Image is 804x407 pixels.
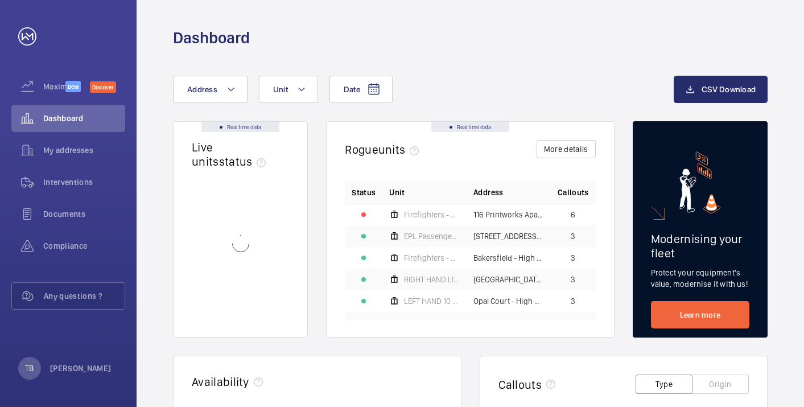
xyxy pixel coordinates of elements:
a: Learn more [651,301,749,328]
button: CSV Download [674,76,768,103]
h2: Availability [192,375,249,389]
button: More details [537,140,596,158]
button: Origin [692,375,749,394]
span: Callouts [558,187,589,198]
span: Address [473,187,503,198]
div: Real time data [201,122,279,132]
span: Unit [389,187,405,198]
span: EPL Passenger Lift 19b [404,232,460,240]
p: Status [352,187,376,198]
span: Unit [273,85,288,94]
span: 3 [571,297,575,305]
span: Dashboard [43,113,125,124]
span: 3 [571,232,575,240]
span: Beta [65,81,81,92]
span: CSV Download [702,85,756,94]
h2: Rogue [345,142,423,157]
h2: Live units [192,140,270,168]
span: status [219,154,271,168]
span: Address [187,85,217,94]
span: Bakersfield - High Risk Building - [GEOGRAPHIC_DATA] [473,254,544,262]
h2: Modernising your fleet [651,232,749,260]
p: Protect your equipment's value, modernise it with us! [651,267,749,290]
span: 6 [571,211,575,219]
p: [PERSON_NAME] [50,363,112,374]
span: My addresses [43,145,125,156]
button: Type [636,375,692,394]
h2: Callouts [498,377,542,392]
button: Date [329,76,393,103]
span: Any questions ? [44,290,125,302]
div: Real time data [431,122,509,132]
span: [STREET_ADDRESS][PERSON_NAME][PERSON_NAME] [473,232,544,240]
span: Opal Court - High Risk Building - Opal Court [473,297,544,305]
span: Firefighters - EPL Passenger Lift No 2 [404,254,460,262]
p: TB [25,363,34,374]
span: Compliance [43,240,125,252]
button: Address [173,76,248,103]
span: RIGHT HAND LIFT [404,276,460,283]
h1: Dashboard [173,27,250,48]
span: Interventions [43,176,125,188]
span: 3 [571,254,575,262]
button: Unit [259,76,318,103]
span: [GEOGRAPHIC_DATA] Flats 1-65 - High Risk Building - [GEOGRAPHIC_DATA] 1-65 [473,276,544,283]
span: Discover [90,81,116,93]
span: Documents [43,208,125,220]
span: Firefighters - EPL Flats 1-65 No 1 [404,211,460,219]
span: Maximize [43,81,65,92]
img: marketing-card.svg [679,151,721,213]
span: 116 Printworks Apartments Flats 1-65 - High Risk Building - 116 Printworks Apartments Flats 1-65 [473,211,544,219]
span: 3 [571,276,575,283]
span: LEFT HAND 10 Floors Machine Roomless [404,297,460,305]
span: Date [344,85,360,94]
span: units [378,142,424,157]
